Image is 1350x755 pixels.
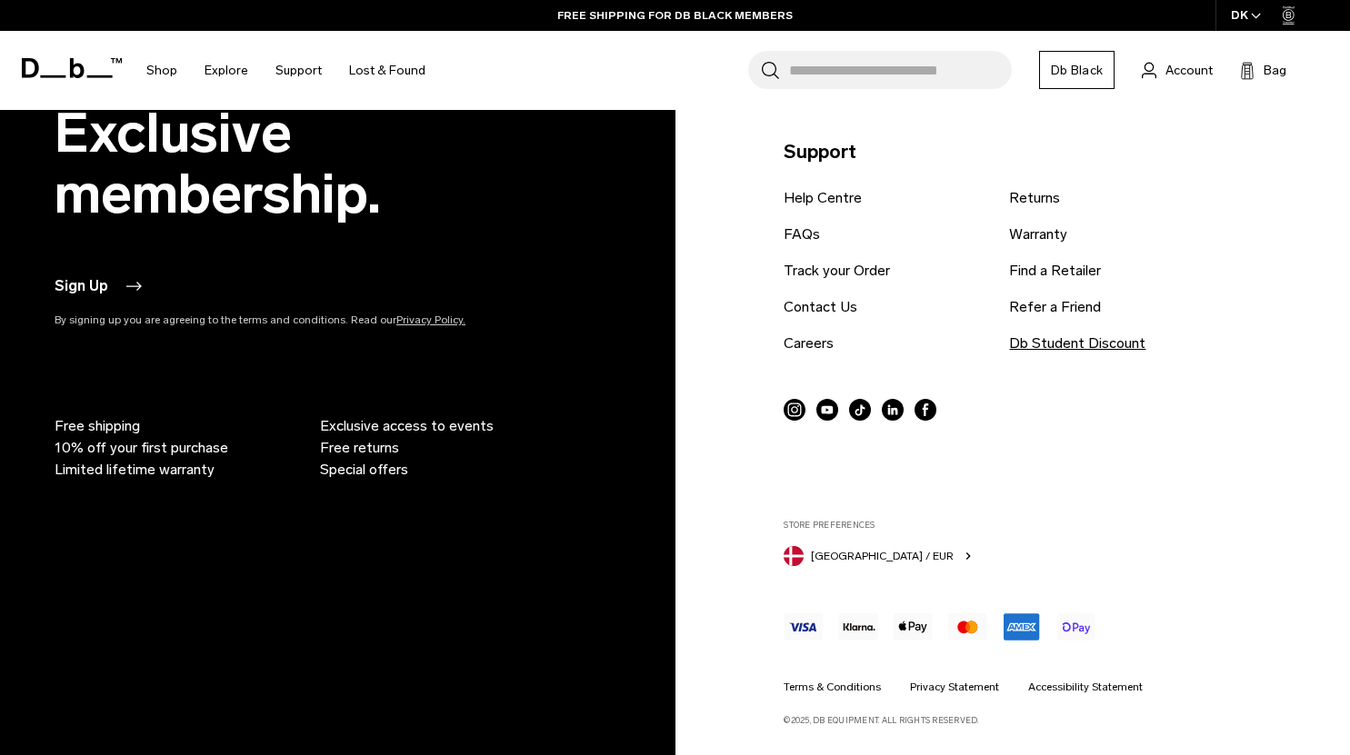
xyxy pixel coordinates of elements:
span: Account [1165,61,1213,80]
a: Db Student Discount [1009,333,1145,354]
a: Help Centre [784,187,862,209]
a: Accessibility Statement [1028,679,1143,695]
a: Warranty [1009,224,1067,245]
h2: Db Black. Exclusive membership. [55,42,545,224]
a: Lost & Found [349,38,425,103]
a: Terms & Conditions [784,679,881,695]
p: By signing up you are agreeing to the terms and conditions. Read our [55,312,545,328]
a: FREE SHIPPING FOR DB BLACK MEMBERS [557,7,793,24]
a: FAQs [784,224,820,245]
a: Refer a Friend [1009,296,1101,318]
span: 10% off your first purchase [55,437,228,459]
span: Special offers [320,459,408,481]
span: Free returns [320,437,399,459]
button: Denmark [GEOGRAPHIC_DATA] / EUR [784,542,975,566]
a: Privacy Policy. [396,313,465,326]
p: ©2025, Db Equipment. All rights reserved. [784,707,1301,727]
a: Explore [205,38,248,103]
span: Limited lifetime warranty [55,459,215,481]
span: [GEOGRAPHIC_DATA] / EUR [811,548,954,564]
button: Sign Up [55,275,145,297]
span: Bag [1264,61,1286,80]
label: Store Preferences [784,519,1301,531]
a: Track your Order [784,260,890,282]
a: Db Black [1039,51,1115,89]
a: Returns [1009,187,1060,209]
a: Privacy Statement [910,679,999,695]
span: Free shipping [55,415,140,437]
p: Support [784,137,1301,166]
a: Find a Retailer [1009,260,1101,282]
span: Exclusive access to events [320,415,494,437]
a: Support [275,38,322,103]
a: Careers [784,333,834,354]
nav: Main Navigation [133,31,439,110]
a: Contact Us [784,296,857,318]
a: Account [1142,59,1213,81]
button: Bag [1240,59,1286,81]
a: Shop [146,38,177,103]
img: Denmark [784,546,804,566]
